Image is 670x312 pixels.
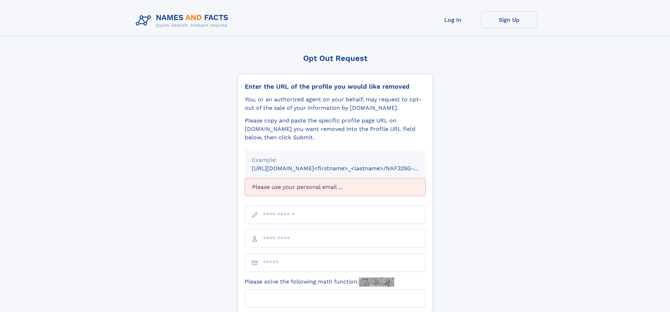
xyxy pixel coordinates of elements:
div: Opt Out Request [237,54,433,63]
div: Enter the URL of the profile you would like removed [245,83,426,90]
a: Log In [425,11,481,28]
small: [URL][DOMAIN_NAME]<firstname>_<lastname>/NAF325G-xxxxxxxx [252,165,439,172]
div: Please use your personal email ... [245,178,426,196]
img: Logo Names and Facts [133,11,234,30]
div: You, or an authorized agent on your behalf, may request to opt-out of the sale of your informatio... [245,95,426,112]
a: Sign Up [481,11,537,28]
div: Please copy and paste the specific profile page URL on [DOMAIN_NAME] you want removed into the Pr... [245,116,426,142]
label: Please solve the following math function: [245,278,394,287]
div: Example: [252,156,419,164]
